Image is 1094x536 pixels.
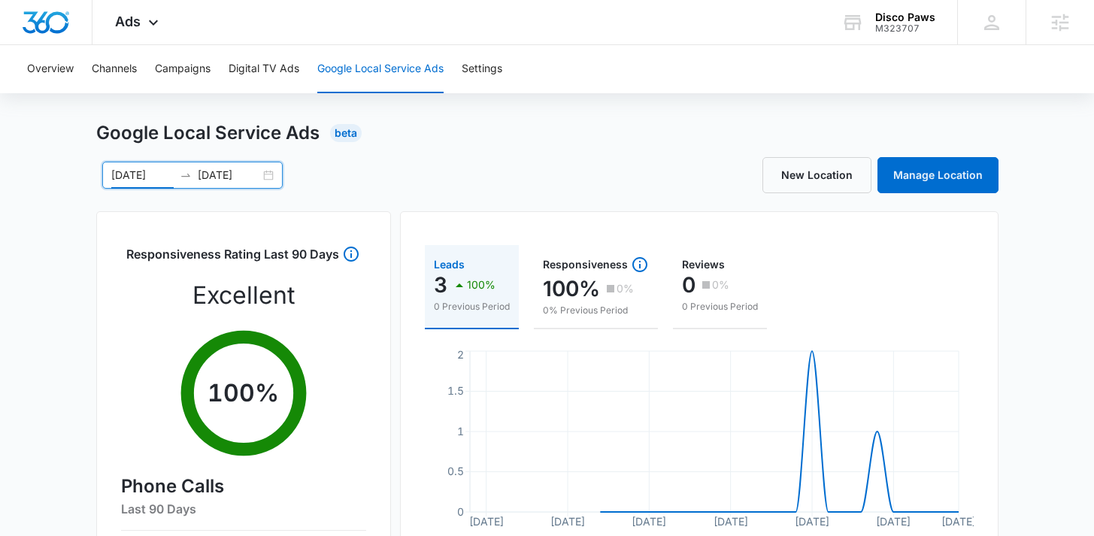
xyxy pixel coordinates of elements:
[434,300,510,313] p: 0 Previous Period
[192,277,295,313] p: Excellent
[682,273,695,297] p: 0
[126,245,339,271] h3: Responsiveness Rating Last 90 Days
[543,304,649,317] p: 0% Previous Period
[457,425,464,438] tspan: 1
[877,157,999,193] a: Manage Location
[115,14,141,29] span: Ads
[875,11,935,23] div: account name
[180,169,192,181] span: to
[762,157,871,193] a: New Location
[96,120,320,147] h1: Google Local Service Ads
[180,169,192,181] span: swap-right
[111,167,174,183] input: Start date
[550,515,585,528] tspan: [DATE]
[317,45,444,93] button: Google Local Service Ads
[434,273,447,297] p: 3
[617,283,634,294] p: 0%
[229,45,299,93] button: Digital TV Ads
[875,23,935,34] div: account id
[447,384,464,397] tspan: 1.5
[941,515,976,528] tspan: [DATE]
[712,280,729,290] p: 0%
[198,167,260,183] input: End date
[462,45,502,93] button: Settings
[543,277,600,301] p: 100%
[876,515,911,528] tspan: [DATE]
[330,124,362,142] div: Beta
[682,300,758,313] p: 0 Previous Period
[155,45,211,93] button: Campaigns
[447,465,464,477] tspan: 0.5
[632,515,666,528] tspan: [DATE]
[92,45,137,93] button: Channels
[121,500,366,518] h6: Last 90 Days
[434,259,510,270] div: Leads
[457,348,464,361] tspan: 2
[27,45,74,93] button: Overview
[467,280,495,290] p: 100%
[682,259,758,270] div: Reviews
[468,515,503,528] tspan: [DATE]
[543,256,649,274] div: Responsiveness
[121,473,366,500] h4: Phone Calls
[457,505,464,518] tspan: 0
[713,515,747,528] tspan: [DATE]
[208,375,279,411] p: 100 %
[795,515,829,528] tspan: [DATE]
